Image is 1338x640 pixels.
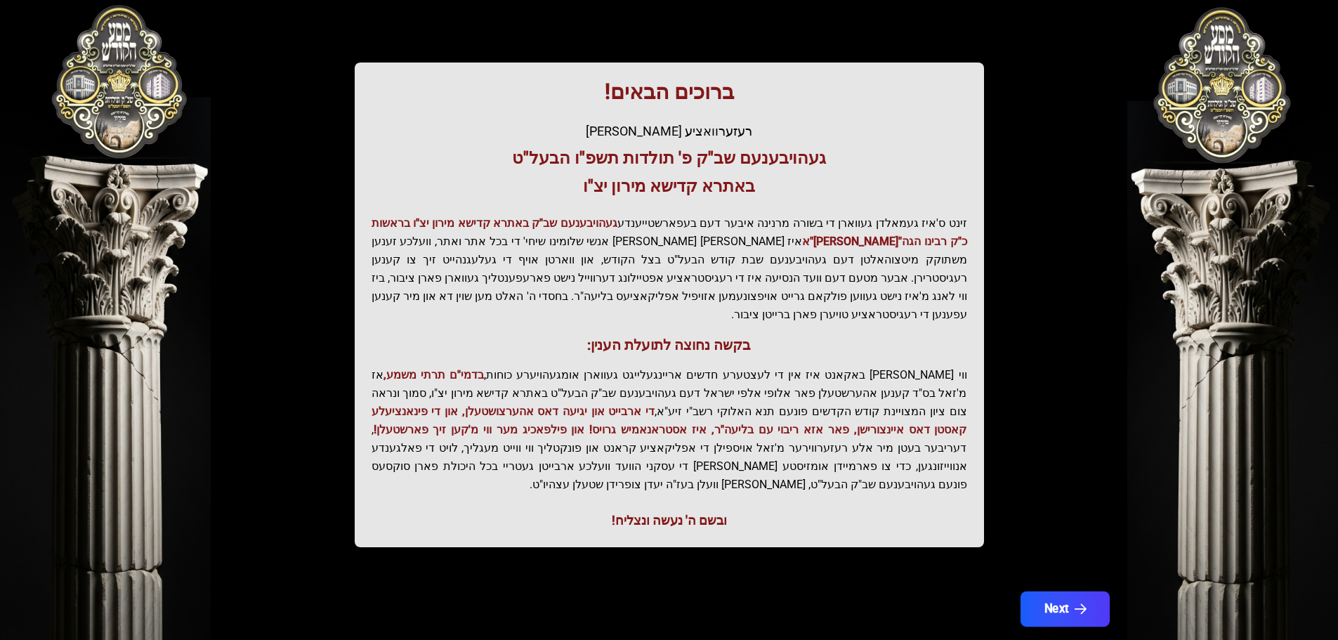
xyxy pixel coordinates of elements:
[372,335,967,355] h3: בקשה נחוצה לתועלת הענין:
[372,79,967,105] h1: ברוכים הבאים!
[372,122,967,141] div: רעזערוואציע [PERSON_NAME]
[372,214,967,324] p: זינט ס'איז געמאלדן געווארן די בשורה מרנינה איבער דעם בעפארשטייענדע איז [PERSON_NAME] [PERSON_NAME...
[383,368,484,381] span: בדמי"ם תרתי משמע,
[372,511,967,530] div: ובשם ה' נעשה ונצליח!
[1020,592,1109,627] button: Next
[372,175,967,197] h3: באתרא קדישא מירון יצ"ו
[372,147,967,169] h3: געהויבענעם שב"ק פ' תולדות תשפ"ו הבעל"ט
[372,216,967,248] span: געהויבענעם שב"ק באתרא קדישא מירון יצ"ו בראשות כ"ק רבינו הגה"[PERSON_NAME]"א
[372,405,967,436] span: די ארבייט און יגיעה דאס אהערצושטעלן, און די פינאנציעלע קאסטן דאס איינצורישן, פאר אזא ריבוי עם בלי...
[372,366,967,494] p: ווי [PERSON_NAME] באקאנט איז אין די לעצטערע חדשים אריינגעלייגט געווארן אומגעהויערע כוחות, אז מ'זא...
